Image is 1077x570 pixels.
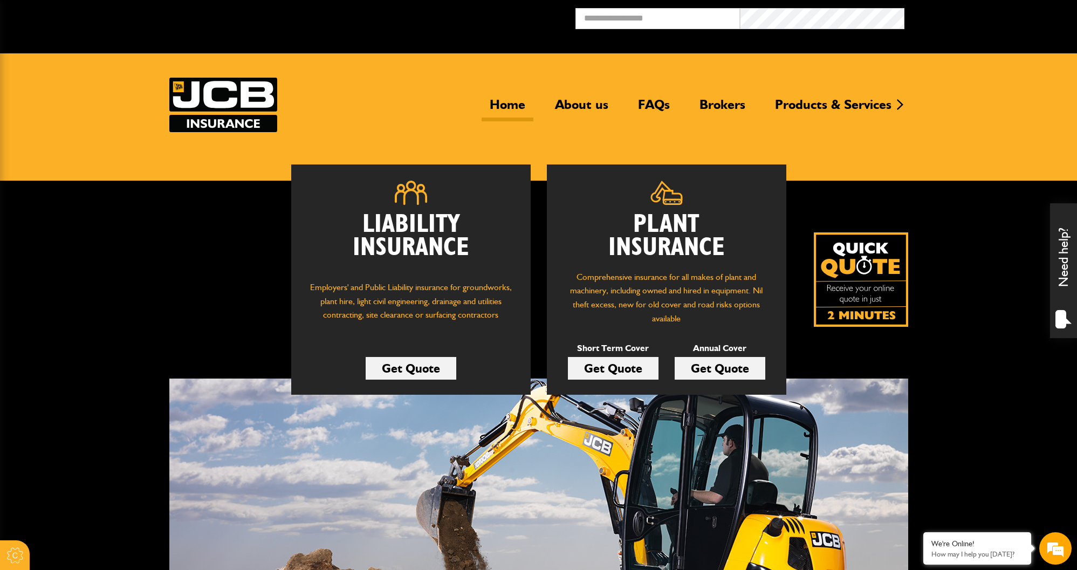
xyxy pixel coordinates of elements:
[931,539,1023,548] div: We're Online!
[307,213,515,270] h2: Liability Insurance
[630,97,678,121] a: FAQs
[675,357,765,380] a: Get Quote
[904,8,1069,25] button: Broker Login
[366,357,456,380] a: Get Quote
[814,232,908,327] a: Get your insurance quote isn just 2-minutes
[169,78,277,132] img: JCB Insurance Services logo
[547,97,616,121] a: About us
[568,357,658,380] a: Get Quote
[675,341,765,355] p: Annual Cover
[482,97,533,121] a: Home
[1050,203,1077,338] div: Need help?
[767,97,900,121] a: Products & Services
[169,78,277,132] a: JCB Insurance Services
[563,270,770,325] p: Comprehensive insurance for all makes of plant and machinery, including owned and hired in equipm...
[568,341,658,355] p: Short Term Cover
[814,232,908,327] img: Quick Quote
[563,213,770,259] h2: Plant Insurance
[307,280,515,332] p: Employers' and Public Liability insurance for groundworks, plant hire, light civil engineering, d...
[691,97,753,121] a: Brokers
[931,550,1023,558] p: How may I help you today?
